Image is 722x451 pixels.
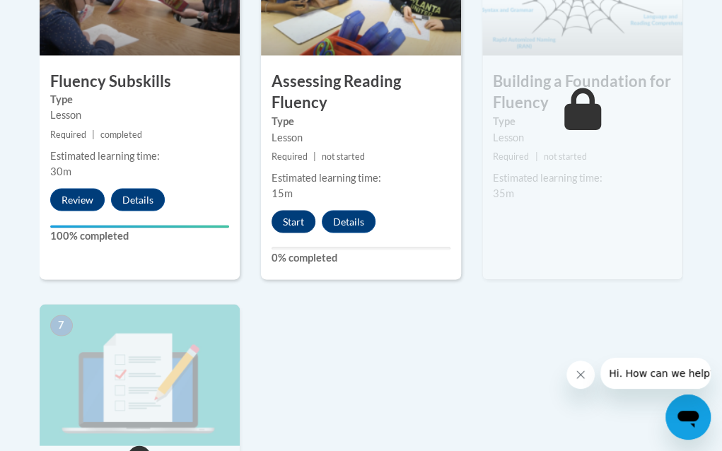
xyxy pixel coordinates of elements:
[272,129,450,145] div: Lesson
[482,71,682,115] h3: Building a Foundation for Fluency
[535,151,537,161] span: |
[272,114,450,129] label: Type
[50,188,105,211] button: Review
[493,187,514,199] span: 35m
[8,10,115,21] span: Hi. How can we help?
[272,170,450,185] div: Estimated learning time:
[544,151,587,161] span: not started
[111,188,165,211] button: Details
[50,165,71,177] span: 30m
[50,107,229,123] div: Lesson
[50,148,229,163] div: Estimated learning time:
[313,151,316,161] span: |
[40,71,240,93] h3: Fluency Subskills
[40,304,240,445] img: Course Image
[272,187,293,199] span: 15m
[493,151,529,161] span: Required
[493,114,672,129] label: Type
[493,129,672,145] div: Lesson
[665,394,711,440] iframe: Button to launch messaging window
[272,151,308,161] span: Required
[272,250,450,265] label: 0% completed
[272,210,315,233] button: Start
[50,228,229,243] label: 100% completed
[493,170,672,185] div: Estimated learning time:
[50,315,73,336] span: 7
[100,129,142,139] span: completed
[50,92,229,107] label: Type
[322,210,375,233] button: Details
[600,358,711,389] iframe: Message from company
[50,129,86,139] span: Required
[322,151,365,161] span: not started
[50,225,229,228] div: Your progress
[566,361,595,389] iframe: Close message
[261,71,461,115] h3: Assessing Reading Fluency
[92,129,95,139] span: |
